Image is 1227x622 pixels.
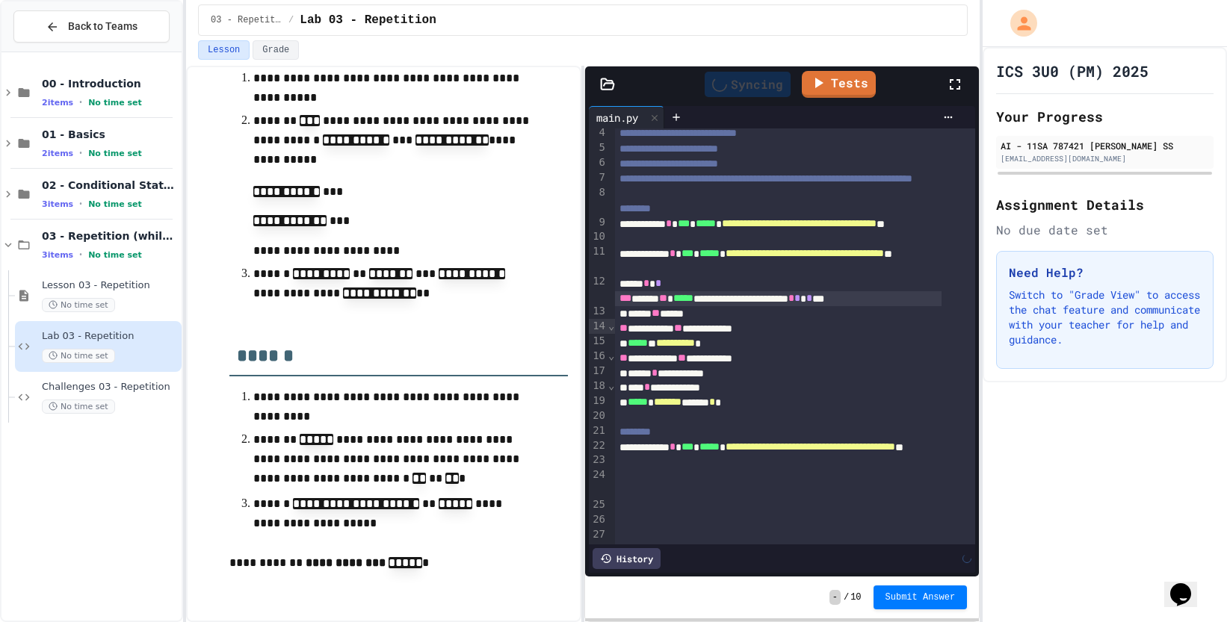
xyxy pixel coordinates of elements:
div: 21 [589,423,608,438]
span: 01 - Basics [42,128,179,141]
span: 02 - Conditional Statements (if) [42,178,179,192]
button: Back to Teams [13,10,170,43]
span: 10 [850,591,861,603]
h1: ICS 3U0 (PM) 2025 [996,60,1149,81]
button: Grade [253,40,299,60]
h2: Assignment Details [996,194,1214,215]
span: 2 items [42,98,73,108]
span: • [79,96,82,108]
span: Lab 03 - Repetition [42,330,179,343]
div: 22 [589,438,608,453]
span: No time set [88,98,142,108]
div: History [593,548,661,569]
div: 10 [589,229,608,244]
button: Lesson [198,40,250,60]
span: / [844,591,849,603]
div: My Account [995,6,1041,40]
div: 20 [589,408,608,423]
span: • [79,147,82,159]
div: 24 [589,467,608,497]
span: 03 - Repetition (while and for) [42,229,179,243]
div: AI - 11SA 787421 [PERSON_NAME] SS [1001,139,1209,152]
span: 03 - Repetition (while and for) [211,14,282,26]
span: 3 items [42,250,73,260]
span: No time set [42,349,115,363]
span: No time set [88,250,142,260]
div: 12 [589,274,608,304]
span: Fold line [608,379,615,391]
iframe: chat widget [1164,562,1212,607]
span: 00 - Introduction [42,77,179,90]
span: Fold line [608,320,615,332]
div: 17 [589,364,608,379]
div: 14 [589,319,608,334]
span: Submit Answer [886,591,956,603]
div: main.py [589,110,646,125]
span: Fold line [608,349,615,361]
div: main.py [589,106,664,128]
div: 18 [589,379,608,394]
span: Lab 03 - Repetition [300,11,436,29]
div: Syncing [705,72,791,97]
div: 26 [589,512,608,527]
span: Challenges 03 - Repetition [42,381,179,394]
span: No time set [88,149,142,158]
div: 8 [589,185,608,215]
div: 4 [589,125,608,140]
div: 25 [589,497,608,512]
div: 15 [589,334,608,349]
div: 19 [589,394,608,408]
h3: Need Help? [1009,264,1201,282]
span: 2 items [42,149,73,158]
div: 7 [589,170,608,185]
div: 27 [589,527,608,542]
a: Tests [802,71,876,98]
span: • [79,249,82,261]
span: / [288,14,294,26]
span: No time set [42,298,115,312]
div: 6 [589,155,608,170]
div: 11 [589,244,608,274]
h2: Your Progress [996,106,1214,127]
div: 13 [589,304,608,319]
button: Submit Answer [874,585,968,609]
span: 3 items [42,199,73,209]
div: 23 [589,452,608,467]
div: [EMAIL_ADDRESS][DOMAIN_NAME] [1001,153,1209,164]
div: 9 [589,215,608,230]
span: No time set [88,199,142,209]
span: Back to Teams [68,19,137,34]
span: Lesson 03 - Repetition [42,279,179,292]
span: No time set [42,399,115,414]
span: - [829,590,841,605]
span: • [79,198,82,210]
p: Switch to "Grade View" to access the chat feature and communicate with your teacher for help and ... [1009,287,1201,347]
div: 5 [589,140,608,155]
div: 16 [589,349,608,364]
div: No due date set [996,221,1214,239]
